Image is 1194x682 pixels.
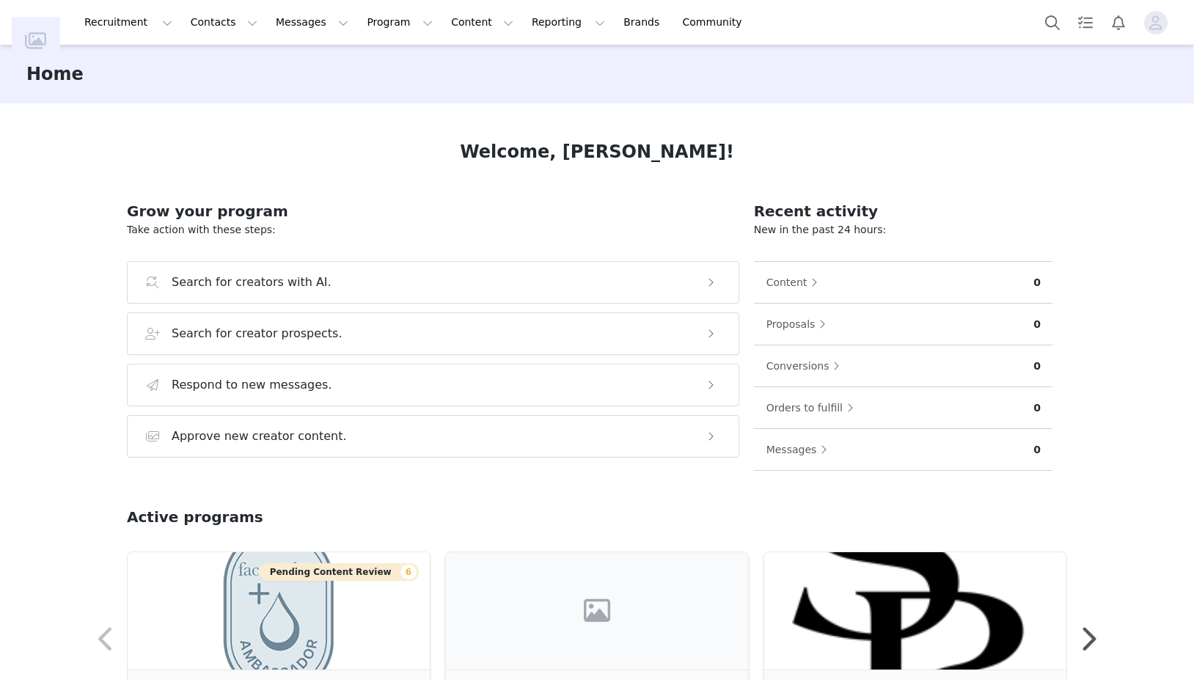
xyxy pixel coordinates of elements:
h3: Search for creators with AI. [172,274,332,291]
button: Conversions [766,354,848,378]
button: Approve new creator content. [127,415,739,458]
button: Messages [766,438,835,461]
a: Tasks [1069,6,1102,39]
img: 72f32ca4-32c8-4225-a03a-fe59cb9712a2.png [764,552,1066,670]
h3: Approve new creator content. [172,428,347,445]
button: Content [442,6,522,39]
p: Take action with these steps: [127,222,739,238]
p: 0 [1033,442,1041,458]
button: Profile [1135,11,1182,34]
button: Reporting [523,6,614,39]
button: Respond to new messages. [127,364,739,406]
a: Community [674,6,758,39]
button: Pending Content Review6 [259,563,419,581]
h2: Active programs [127,506,263,528]
p: New in the past 24 hours: [754,222,1052,238]
a: Brands [615,6,673,39]
h1: Welcome, [PERSON_NAME]! [460,139,734,165]
p: 0 [1033,275,1041,290]
button: Notifications [1102,6,1135,39]
h2: Recent activity [754,200,1052,222]
button: Search for creator prospects. [127,312,739,355]
button: Recruitment [76,6,181,39]
h2: Grow your program [127,200,739,222]
p: 0 [1033,359,1041,374]
button: Orders to fulfill [766,396,861,419]
button: Content [766,271,826,294]
h3: Home [26,61,84,87]
button: Messages [267,6,357,39]
div: avatar [1149,11,1162,34]
img: 2fdd07ac-be2b-4972-9cbe-9808f6009baa.png [128,552,430,670]
p: 0 [1033,400,1041,416]
button: Program [358,6,442,39]
button: Proposals [766,312,834,336]
p: 0 [1033,317,1041,332]
button: Contacts [182,6,266,39]
h3: Respond to new messages. [172,376,332,394]
h3: Search for creator prospects. [172,325,343,342]
button: Search for creators with AI. [127,261,739,304]
button: Search [1036,6,1069,39]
